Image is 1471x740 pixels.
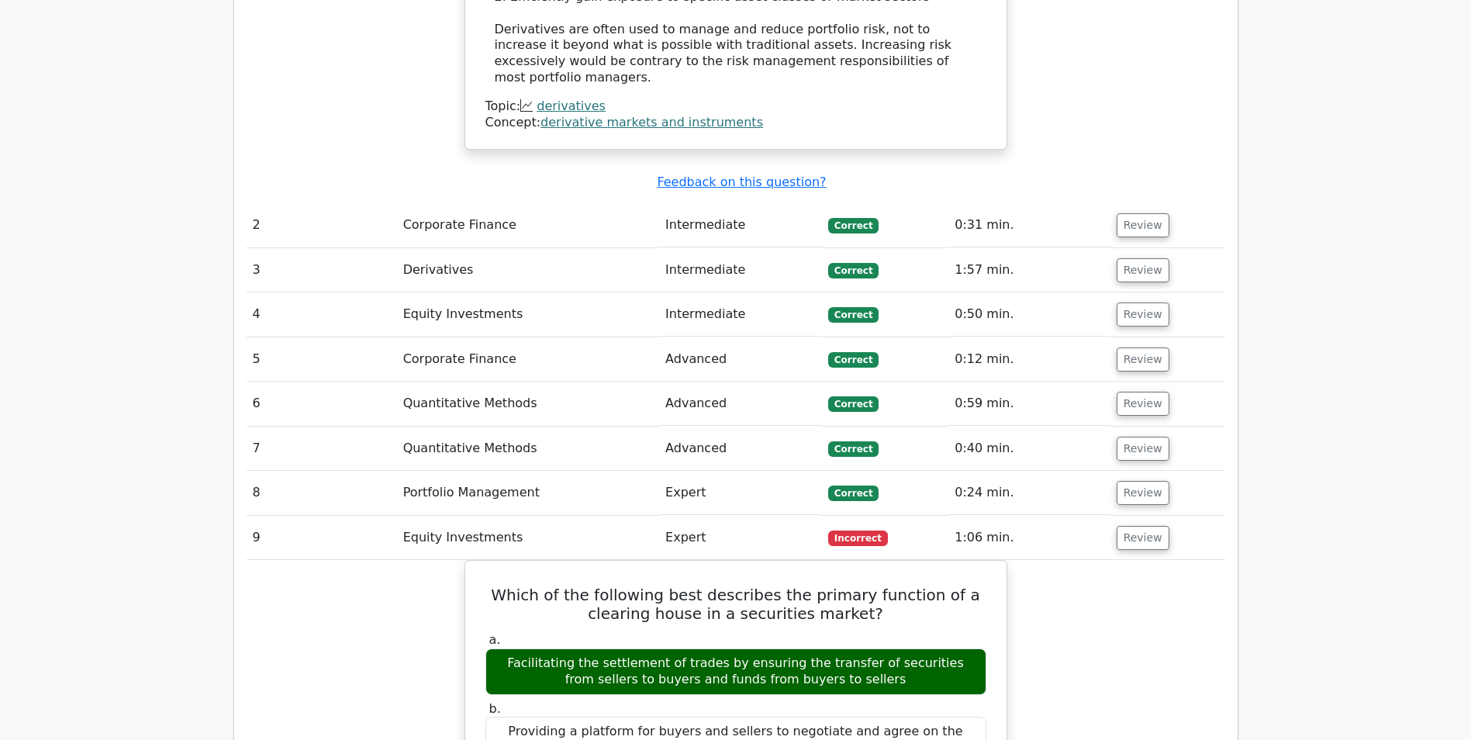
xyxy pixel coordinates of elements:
td: 9 [247,516,397,560]
td: 3 [247,248,397,292]
a: derivative markets and instruments [540,115,763,130]
td: 0:12 min. [948,337,1110,382]
td: 7 [247,427,397,471]
h5: Which of the following best describes the primary function of a clearing house in a securities ma... [484,586,988,623]
span: Correct [828,263,879,278]
td: Intermediate [659,248,822,292]
td: 1:06 min. [948,516,1110,560]
td: Advanced [659,337,822,382]
td: 1:57 min. [948,248,1110,292]
span: Correct [828,218,879,233]
td: Quantitative Methods [397,382,659,426]
span: a. [489,632,501,647]
button: Review [1117,526,1169,550]
button: Review [1117,437,1169,461]
td: 6 [247,382,397,426]
td: Quantitative Methods [397,427,659,471]
td: Equity Investments [397,516,659,560]
td: 2 [247,203,397,247]
td: Corporate Finance [397,337,659,382]
button: Review [1117,303,1169,327]
a: derivatives [537,99,606,113]
td: 8 [247,471,397,515]
td: 0:40 min. [948,427,1110,471]
td: Advanced [659,382,822,426]
span: Correct [828,352,879,368]
td: Expert [659,516,822,560]
td: Intermediate [659,203,822,247]
td: Derivatives [397,248,659,292]
span: Correct [828,486,879,501]
div: Concept: [485,115,986,131]
div: Facilitating the settlement of trades by ensuring the transfer of securities from sellers to buye... [485,648,986,695]
td: 5 [247,337,397,382]
td: 0:59 min. [948,382,1110,426]
div: Topic: [485,99,986,115]
td: 0:24 min. [948,471,1110,515]
span: Correct [828,441,879,457]
td: Portfolio Management [397,471,659,515]
td: 0:50 min. [948,292,1110,337]
span: Incorrect [828,531,888,546]
td: 0:31 min. [948,203,1110,247]
td: Equity Investments [397,292,659,337]
span: Correct [828,396,879,412]
a: Feedback on this question? [657,175,826,189]
td: Advanced [659,427,822,471]
button: Review [1117,481,1169,505]
button: Review [1117,213,1169,237]
button: Review [1117,258,1169,282]
button: Review [1117,392,1169,416]
span: b. [489,701,501,716]
td: 4 [247,292,397,337]
button: Review [1117,348,1169,372]
td: Intermediate [659,292,822,337]
span: Correct [828,307,879,323]
td: Corporate Finance [397,203,659,247]
td: Expert [659,471,822,515]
